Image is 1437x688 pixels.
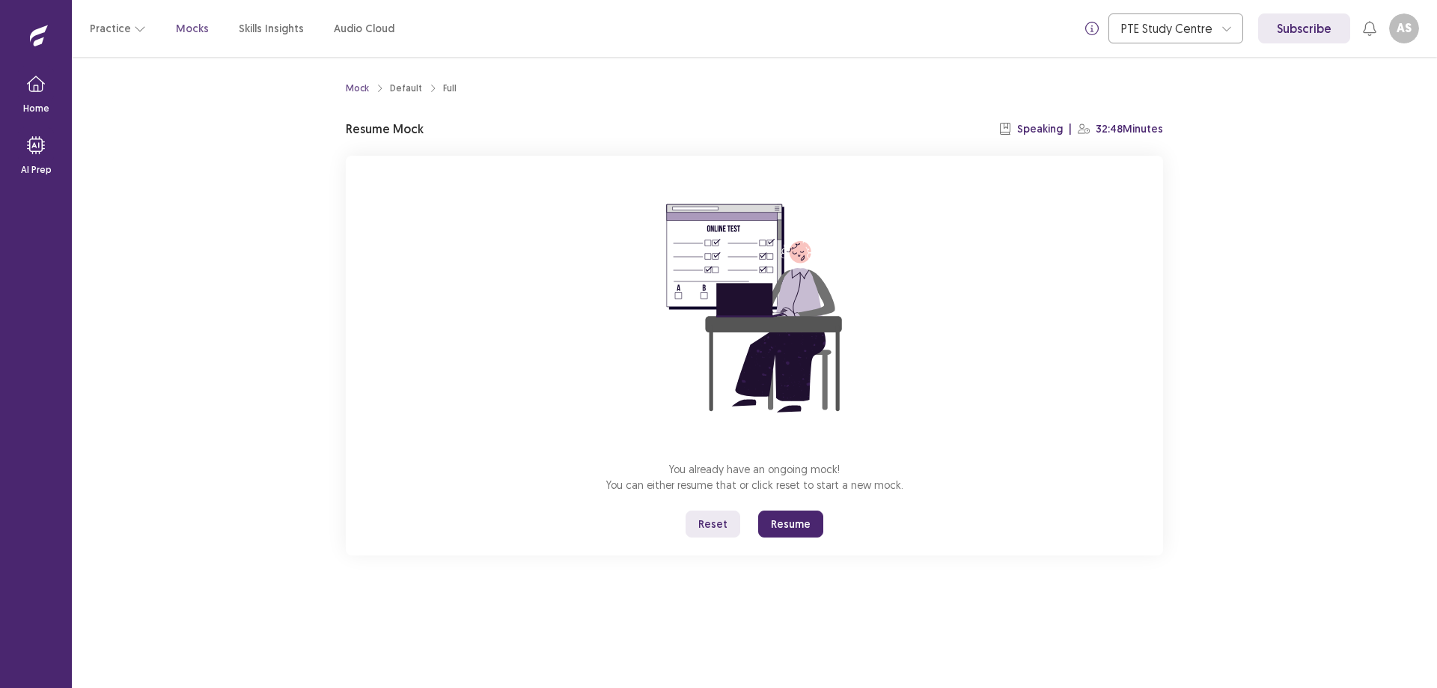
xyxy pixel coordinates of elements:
button: Resume [758,511,823,538]
a: Audio Cloud [334,21,394,37]
a: Mock [346,82,369,95]
button: Reset [686,511,740,538]
a: Subscribe [1258,13,1350,43]
p: | [1069,121,1072,137]
p: 32:48 Minutes [1096,121,1163,137]
p: Home [23,102,49,115]
div: Default [390,82,422,95]
p: AI Prep [21,163,52,177]
p: You already have an ongoing mock! You can either resume that or click reset to start a new mock. [606,461,903,493]
nav: breadcrumb [346,82,457,95]
p: Speaking [1017,121,1063,137]
div: Full [443,82,457,95]
a: Skills Insights [239,21,304,37]
button: info [1078,15,1105,42]
img: attend-mock [620,174,889,443]
button: Practice [90,15,146,42]
div: PTE Study Centre [1121,14,1214,43]
button: AS [1389,13,1419,43]
a: Mocks [176,21,209,37]
p: Resume Mock [346,120,424,138]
